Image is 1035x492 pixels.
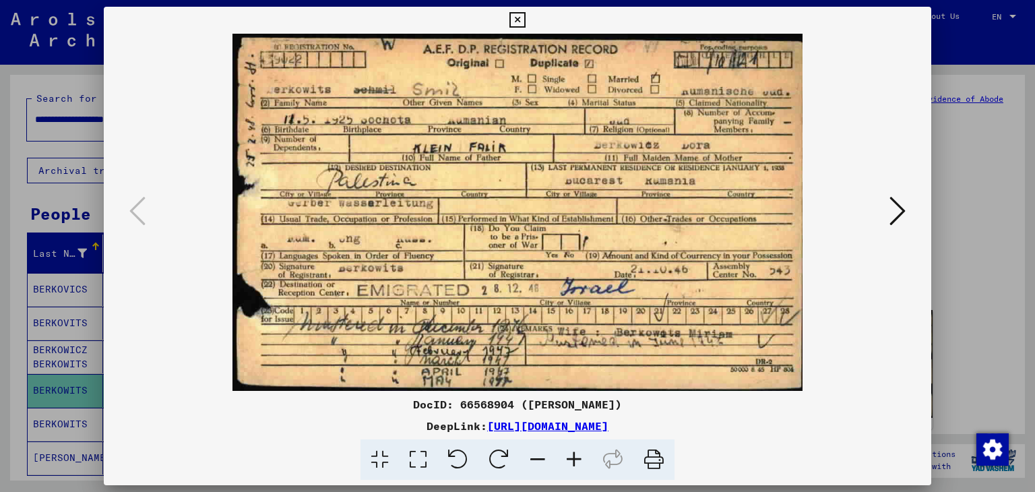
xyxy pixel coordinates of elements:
[104,396,932,412] div: DocID: 66568904 ([PERSON_NAME])
[976,433,1009,466] img: Change consent
[150,34,886,391] img: 001.jpg
[104,418,932,434] div: DeepLink:
[487,419,608,433] a: [URL][DOMAIN_NAME]
[976,433,1008,465] div: Change consent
